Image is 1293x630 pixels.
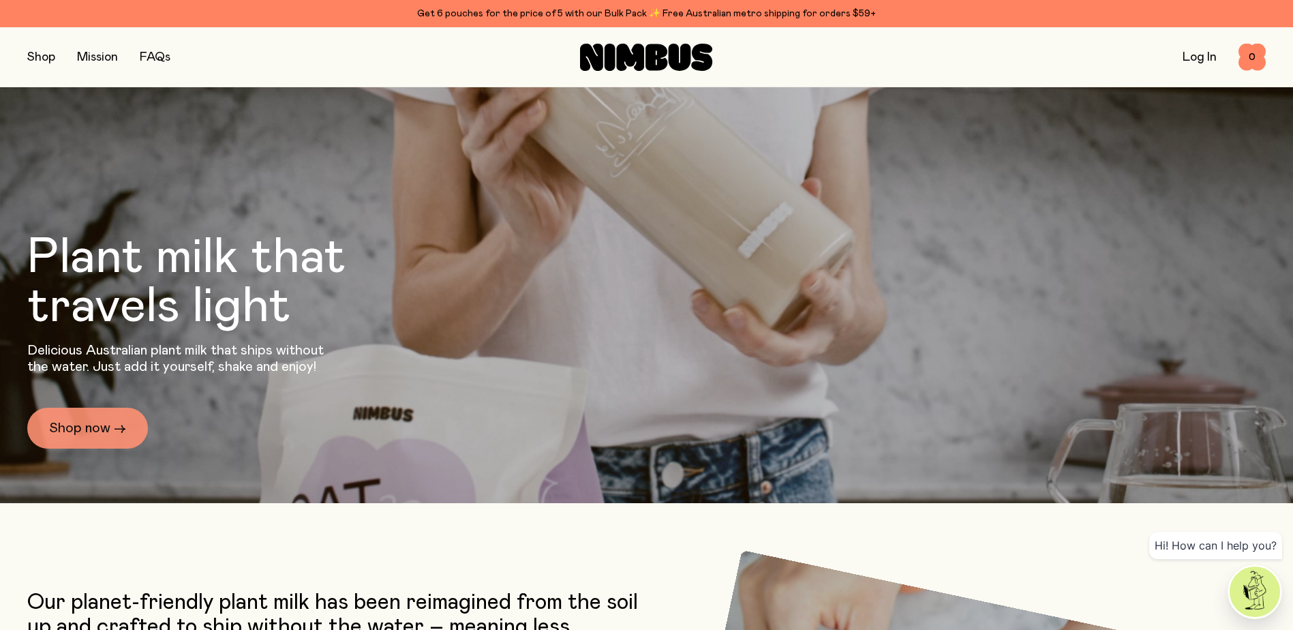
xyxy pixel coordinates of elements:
[27,342,333,375] p: Delicious Australian plant milk that ships without the water. Just add it yourself, shake and enjoy!
[27,233,420,331] h1: Plant milk that travels light
[1230,567,1280,617] img: agent
[140,51,170,63] a: FAQs
[27,5,1266,22] div: Get 6 pouches for the price of 5 with our Bulk Pack ✨ Free Australian metro shipping for orders $59+
[27,408,148,449] a: Shop now →
[1149,532,1282,559] div: Hi! How can I help you?
[77,51,118,63] a: Mission
[1238,44,1266,71] button: 0
[1183,51,1217,63] a: Log In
